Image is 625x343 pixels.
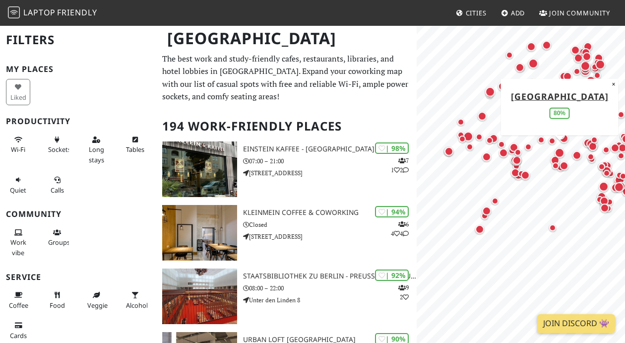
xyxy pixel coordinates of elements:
div: Map marker [598,195,611,207]
div: Map marker [547,222,559,234]
span: Power sockets [48,145,71,154]
div: Map marker [596,161,608,173]
h3: Productivity [6,117,150,126]
p: 08:00 – 22:00 [243,283,417,293]
div: Map marker [593,58,607,71]
div: Map marker [595,190,608,203]
span: Friendly [57,7,97,18]
span: Stable Wi-Fi [11,145,25,154]
img: Staatsbibliothek zu Berlin - Preußischer Kulturbesitz [162,269,237,324]
div: Map marker [455,129,467,141]
div: Map marker [480,150,493,163]
div: Map marker [510,155,523,168]
div: Map marker [598,197,611,209]
div: 80% [550,107,569,119]
div: Map marker [597,180,611,194]
a: [GEOGRAPHIC_DATA] [511,90,609,102]
div: Map marker [554,129,567,141]
div: Map marker [581,40,594,53]
div: Map marker [580,50,593,63]
div: Map marker [484,135,496,146]
h2: 194 Work-Friendly Places [162,111,411,141]
div: Map marker [473,131,485,143]
div: Map marker [473,223,486,236]
a: KleinMein Coffee & Coworking | 94% 644 KleinMein Coffee & Coworking Closed [STREET_ADDRESS] [156,205,417,261]
div: Map marker [558,70,570,83]
div: Map marker [589,61,601,73]
button: Alcohol [123,287,147,313]
div: Map marker [553,146,566,160]
div: Map marker [598,202,611,214]
div: Map marker [461,130,475,143]
img: KleinMein Coffee & Coworking [162,205,237,261]
div: Map marker [591,57,603,69]
div: | 98% [375,142,409,154]
p: The best work and study-friendly cafes, restaurants, libraries, and hotel lobbies in [GEOGRAPHIC_... [162,53,411,103]
div: Map marker [588,134,600,146]
button: Coffee [6,287,30,313]
div: Map marker [515,168,527,180]
h3: Community [6,209,150,219]
img: Einstein Kaffee - Charlottenburg [162,141,237,197]
div: Map marker [525,77,538,90]
h3: Service [6,273,150,282]
a: Add [497,4,529,22]
div: Map marker [601,167,613,179]
div: Map marker [525,40,538,53]
div: Map marker [476,110,489,123]
div: | 94% [375,206,409,217]
div: Map marker [599,159,611,171]
div: Map marker [549,154,562,167]
button: Calls [45,172,69,198]
div: Map marker [591,69,603,81]
button: Veggie [84,287,109,313]
div: Map marker [442,145,455,158]
div: Map marker [526,57,540,70]
div: Map marker [509,166,522,179]
div: Map marker [594,194,606,206]
div: Map marker [513,61,526,74]
button: Groups [45,224,69,251]
div: Map marker [496,138,507,150]
button: Work vibe [6,224,30,261]
div: Map marker [546,135,558,147]
p: 7 1 2 [391,156,409,175]
div: Map marker [508,154,521,167]
div: Map marker [596,160,608,172]
div: Map marker [561,70,574,83]
div: Map marker [571,66,583,77]
div: | 92% [375,270,409,281]
div: Map marker [464,141,476,153]
span: Group tables [48,238,70,247]
div: Map marker [569,44,582,57]
div: Map marker [592,52,605,65]
div: Map marker [483,85,497,99]
div: Map marker [609,141,622,154]
h3: KleinMein Coffee & Coworking [243,208,417,217]
div: Map marker [540,39,553,52]
div: Map marker [558,159,570,172]
div: Map marker [550,160,562,172]
button: Sockets [45,132,69,158]
span: Quiet [10,186,26,195]
div: Map marker [558,132,570,145]
a: Cities [452,4,491,22]
div: Map marker [600,164,614,178]
span: Video/audio calls [51,186,64,195]
span: Food [50,301,65,310]
a: Staatsbibliothek zu Berlin - Preußischer Kulturbesitz | 92% 92 Staatsbibliothek zu Berlin - Preuß... [156,269,417,324]
button: Tables [123,132,147,158]
div: Map marker [510,154,523,167]
h3: Einstein Kaffee - [GEOGRAPHIC_DATA] [243,145,417,153]
h3: Staatsbibliothek zu Berlin - Preußischer Kulturbesitz [243,272,417,280]
p: 9 2 [398,283,409,302]
div: Map marker [555,162,566,174]
div: Map marker [522,141,534,153]
div: Map marker [589,62,602,74]
div: Map marker [605,168,617,180]
div: Map marker [479,210,491,222]
div: Map marker [503,49,515,61]
button: Long stays [84,132,109,168]
span: Credit cards [10,331,27,340]
a: LaptopFriendly LaptopFriendly [8,4,97,22]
